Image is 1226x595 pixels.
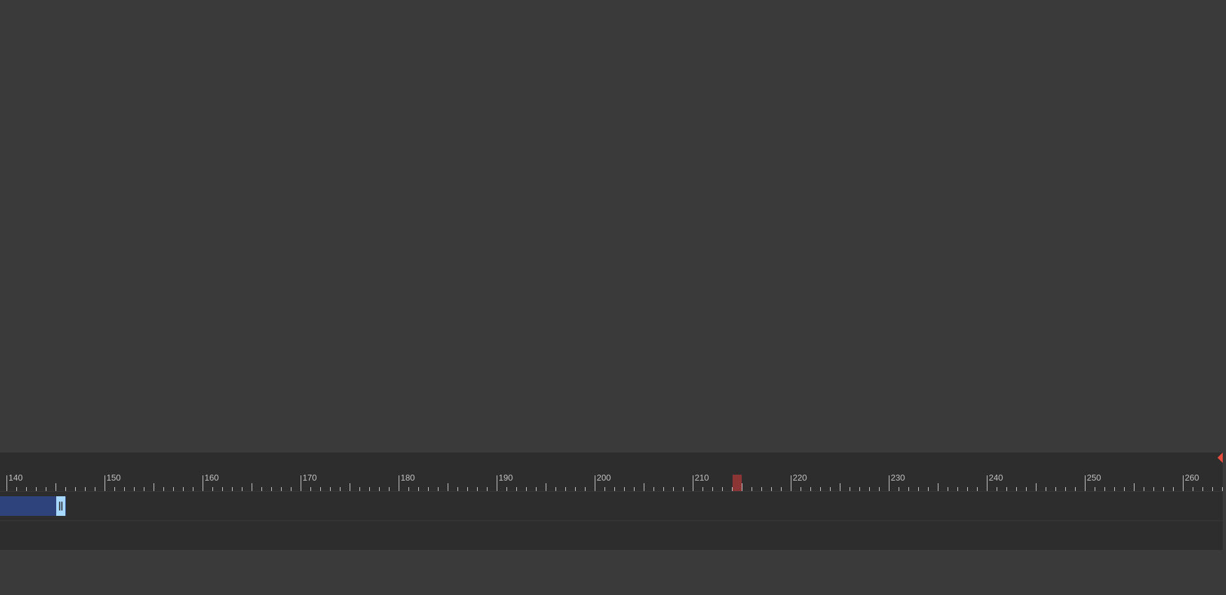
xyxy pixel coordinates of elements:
div: 170 [303,471,319,484]
div: 160 [205,471,221,484]
div: 240 [989,471,1005,484]
div: 250 [1087,471,1103,484]
div: 230 [891,471,907,484]
div: 190 [499,471,515,484]
div: 140 [8,471,25,484]
div: 150 [107,471,123,484]
span: drag_handle [54,500,67,513]
div: 220 [793,471,809,484]
div: 180 [401,471,417,484]
div: 210 [695,471,711,484]
div: 200 [597,471,613,484]
div: 260 [1185,471,1201,484]
img: bound-end.png [1218,452,1223,463]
